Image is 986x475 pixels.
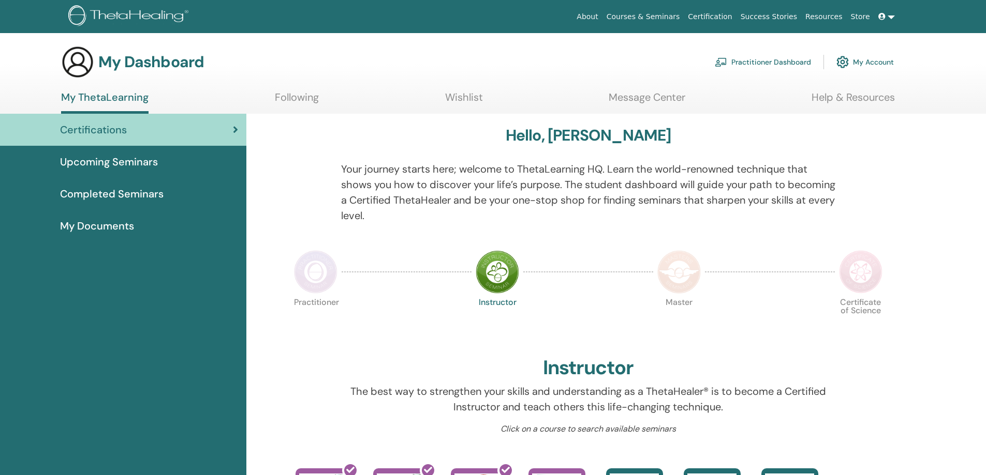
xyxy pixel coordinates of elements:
[60,154,158,170] span: Upcoming Seminars
[445,91,483,111] a: Wishlist
[61,91,149,114] a: My ThetaLearning
[847,7,874,26] a: Store
[68,5,192,28] img: logo.png
[61,45,94,79] img: generic-user-icon.jpg
[60,186,164,202] span: Completed Seminars
[812,91,895,111] a: Help & Resources
[657,298,701,342] p: Master
[609,91,685,111] a: Message Center
[836,53,849,71] img: cog.svg
[294,250,337,294] img: Practitioner
[476,250,519,294] img: Instructor
[543,356,634,380] h2: Instructor
[602,7,684,26] a: Courses & Seminars
[476,298,519,342] p: Instructor
[60,122,127,137] span: Certifications
[684,7,736,26] a: Certification
[506,126,671,145] h3: Hello, [PERSON_NAME]
[839,250,882,294] img: Certificate of Science
[801,7,847,26] a: Resources
[839,298,882,342] p: Certificate of Science
[341,384,835,415] p: The best way to strengthen your skills and understanding as a ThetaHealer® is to become a Certifi...
[715,57,727,67] img: chalkboard-teacher.svg
[98,53,204,71] h3: My Dashboard
[715,51,811,73] a: Practitioner Dashboard
[341,161,835,223] p: Your journey starts here; welcome to ThetaLearning HQ. Learn the world-renowned technique that sh...
[60,218,134,234] span: My Documents
[657,250,701,294] img: Master
[341,423,835,435] p: Click on a course to search available seminars
[737,7,801,26] a: Success Stories
[275,91,319,111] a: Following
[836,51,894,73] a: My Account
[294,298,337,342] p: Practitioner
[572,7,602,26] a: About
